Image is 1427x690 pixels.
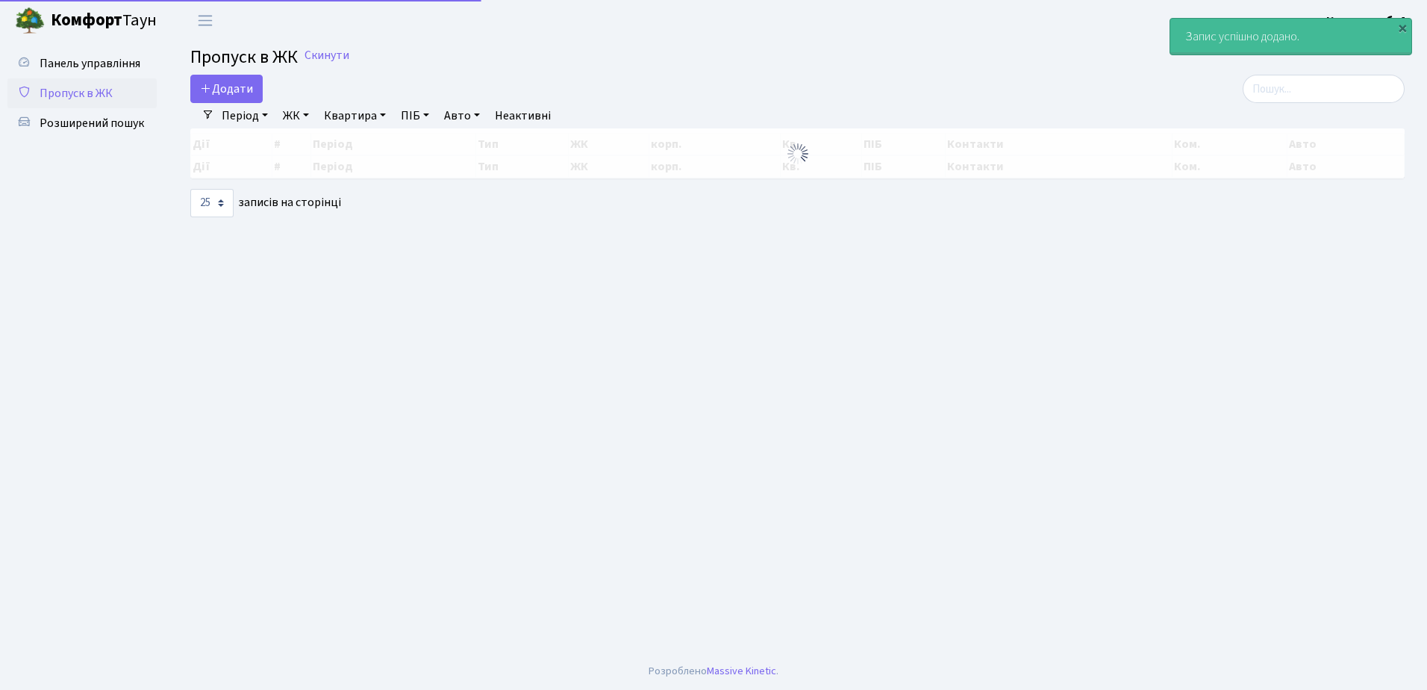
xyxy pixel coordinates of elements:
[40,85,113,102] span: Пропуск в ЖК
[190,189,341,217] label: записів на сторінці
[51,8,157,34] span: Таун
[305,49,349,63] a: Скинути
[707,663,776,679] a: Massive Kinetic
[7,108,157,138] a: Розширений пошук
[1326,13,1409,29] b: Консьєрж б. 4.
[1170,19,1411,55] div: Запис успішно додано.
[40,55,140,72] span: Панель управління
[318,103,392,128] a: Квартира
[216,103,274,128] a: Період
[40,115,144,131] span: Розширений пошук
[7,49,157,78] a: Панель управління
[1326,12,1409,30] a: Консьєрж б. 4.
[649,663,778,680] div: Розроблено .
[395,103,435,128] a: ПІБ
[15,6,45,36] img: logo.png
[51,8,122,32] b: Комфорт
[190,75,263,103] a: Додати
[7,78,157,108] a: Пропуск в ЖК
[1243,75,1405,103] input: Пошук...
[277,103,315,128] a: ЖК
[190,44,298,70] span: Пропуск в ЖК
[200,81,253,97] span: Додати
[438,103,486,128] a: Авто
[489,103,557,128] a: Неактивні
[187,8,224,33] button: Переключити навігацію
[1395,20,1410,35] div: ×
[786,142,810,166] img: Обробка...
[190,189,234,217] select: записів на сторінці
